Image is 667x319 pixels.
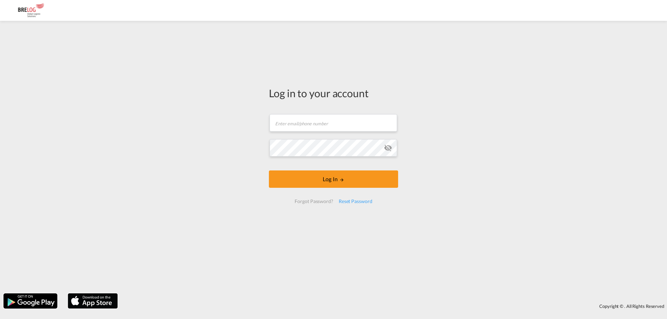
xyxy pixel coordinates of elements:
[3,293,58,309] img: google.png
[269,86,398,100] div: Log in to your account
[67,293,118,309] img: apple.png
[336,195,375,208] div: Reset Password
[10,3,57,18] img: daae70a0ee2511ecb27c1fb462fa6191.png
[384,144,392,152] md-icon: icon-eye-off
[269,170,398,188] button: LOGIN
[292,195,336,208] div: Forgot Password?
[270,114,397,132] input: Enter email/phone number
[121,300,667,312] div: Copyright © . All Rights Reserved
